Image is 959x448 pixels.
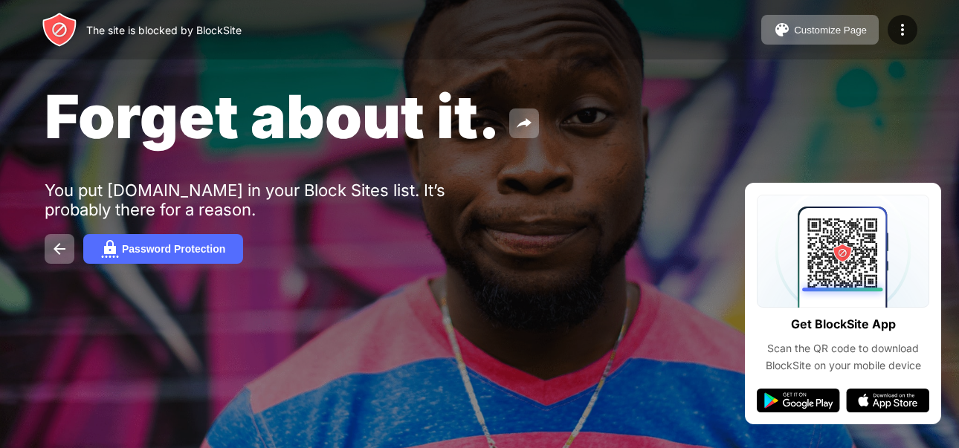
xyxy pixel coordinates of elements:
img: share.svg [515,114,533,132]
div: Password Protection [122,243,225,255]
img: pallet.svg [773,21,791,39]
div: You put [DOMAIN_NAME] in your Block Sites list. It’s probably there for a reason. [45,181,504,219]
img: google-play.svg [757,389,840,412]
span: Forget about it. [45,80,500,152]
img: back.svg [51,240,68,258]
button: Customize Page [761,15,879,45]
img: app-store.svg [846,389,929,412]
img: password.svg [101,240,119,258]
button: Password Protection [83,234,243,264]
img: header-logo.svg [42,12,77,48]
img: menu-icon.svg [894,21,911,39]
div: The site is blocked by BlockSite [86,24,242,36]
div: Scan the QR code to download BlockSite on your mobile device [757,340,929,374]
div: Customize Page [794,25,867,36]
